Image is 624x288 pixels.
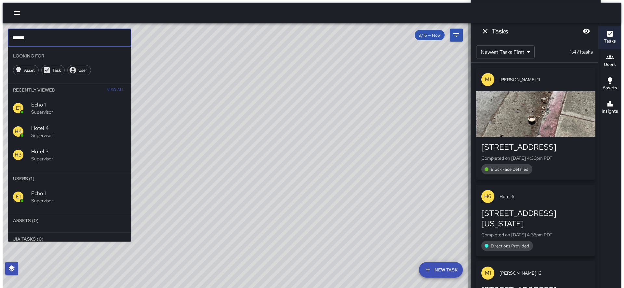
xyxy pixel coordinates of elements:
p: 1,471 tasks [567,48,595,56]
button: Users [598,49,621,73]
button: Assets [598,73,621,96]
button: Blur [580,25,593,38]
button: Dismiss [479,25,492,38]
span: Hotel 6 [500,193,590,200]
span: Directions Provided [487,243,533,249]
h6: Insights [602,108,618,115]
span: User [75,68,91,73]
div: E1Echo 1Supervisor [8,96,131,120]
li: Recently Viewed [8,83,131,96]
span: Task [49,68,64,73]
p: M1 [485,76,491,83]
p: Completed on [DATE] 4:36pm PDT [481,232,590,238]
h6: Users [604,61,616,68]
p: E1 [16,193,21,201]
button: Filters [450,29,463,42]
span: [PERSON_NAME] 16 [500,270,590,276]
div: E1Echo 1Supervisor [8,185,131,208]
li: Users (1) [8,172,131,185]
div: [STREET_ADDRESS][US_STATE] [481,208,590,229]
span: Hotel 4 [31,124,126,132]
p: M1 [485,269,491,277]
button: Tasks [598,26,621,49]
button: Insights [598,96,621,119]
span: Echo 1 [31,101,126,109]
span: Asset [20,68,38,73]
span: Echo 1 [31,190,126,197]
button: M1[PERSON_NAME] 11[STREET_ADDRESS]Completed on [DATE] 4:36pm PDTBlock Face Detailed [476,68,595,180]
p: Supervisor [31,156,126,162]
p: Supervisor [31,109,126,115]
li: Looking For [8,49,131,62]
h6: Tasks [492,26,508,36]
div: Newest Tasks First [476,45,535,58]
span: Hotel 3 [31,148,126,156]
p: H3 [15,151,22,159]
h6: Tasks [604,38,616,45]
li: Assets (0) [8,214,131,227]
div: H4Hotel 4Supervisor [8,120,131,143]
div: User [67,65,91,75]
button: H6Hotel 6[STREET_ADDRESS][US_STATE]Completed on [DATE] 4:36pm PDTDirections Provided [476,185,595,256]
p: Completed on [DATE] 4:36pm PDT [481,155,590,161]
p: Supervisor [31,132,126,139]
div: Task [41,65,65,75]
span: View All [107,85,124,95]
h6: Assets [603,84,617,92]
div: Asset [13,65,39,75]
p: H4 [15,128,22,135]
button: View All [105,83,126,96]
p: Supervisor [31,197,126,204]
button: New Task [419,262,463,278]
span: Block Face Detailed [487,167,532,172]
span: [PERSON_NAME] 11 [500,76,590,83]
div: [STREET_ADDRESS] [481,142,590,152]
div: H3Hotel 3Supervisor [8,143,131,167]
p: E1 [16,104,21,112]
li: Jia Tasks (0) [8,232,131,245]
p: H6 [484,193,491,200]
span: 9/16 — Now [415,32,445,38]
